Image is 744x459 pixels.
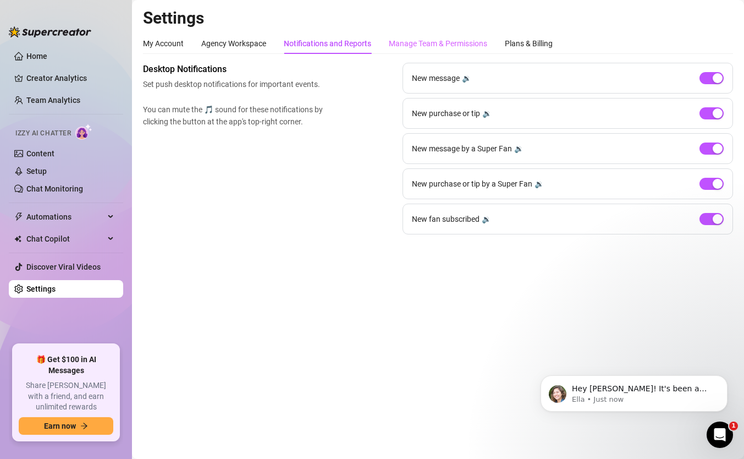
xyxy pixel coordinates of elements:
[412,143,512,155] span: New message by a Super Fan
[412,213,480,225] span: New fan subscribed
[143,103,328,128] span: You can mute the 🎵 sound for these notifications by clicking the button at the app's top-right co...
[505,37,553,50] div: Plans & Billing
[44,422,76,430] span: Earn now
[26,184,83,193] a: Chat Monitoring
[26,230,104,248] span: Chat Copilot
[201,37,266,50] div: Agency Workspace
[48,32,186,95] span: Hey [PERSON_NAME]! It's been a week since subscribing to Supercreator! 🥳️ ​ I'm here in case you ...
[143,63,328,76] span: Desktop Notifications
[412,178,532,190] span: New purchase or tip by a Super Fan
[412,107,480,119] span: New purchase or tip
[482,213,491,225] div: 🔉
[19,417,113,435] button: Earn nowarrow-right
[80,422,88,430] span: arrow-right
[26,149,54,158] a: Content
[143,78,328,90] span: Set push desktop notifications for important events.
[143,8,733,29] h2: Settings
[284,37,371,50] div: Notifications and Reports
[389,37,487,50] div: Manage Team & Permissions
[26,96,80,105] a: Team Analytics
[26,263,101,271] a: Discover Viral Videos
[707,422,733,448] iframe: Intercom live chat
[14,235,21,243] img: Chat Copilot
[514,143,523,155] div: 🔉
[75,124,92,140] img: AI Chatter
[482,107,492,119] div: 🔉
[524,352,744,429] iframe: Intercom notifications message
[143,37,184,50] div: My Account
[9,26,91,37] img: logo-BBDzfeDw.svg
[48,42,190,52] p: Message from Ella, sent Just now
[462,72,471,84] div: 🔉
[26,167,47,176] a: Setup
[19,380,113,413] span: Share [PERSON_NAME] with a friend, and earn unlimited rewards
[19,354,113,376] span: 🎁 Get $100 in AI Messages
[15,128,71,139] span: Izzy AI Chatter
[412,72,460,84] span: New message
[26,52,47,61] a: Home
[26,69,114,87] a: Creator Analytics
[26,285,56,293] a: Settings
[729,422,738,430] span: 1
[534,178,544,190] div: 🔉
[14,212,23,221] span: thunderbolt
[26,208,104,226] span: Automations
